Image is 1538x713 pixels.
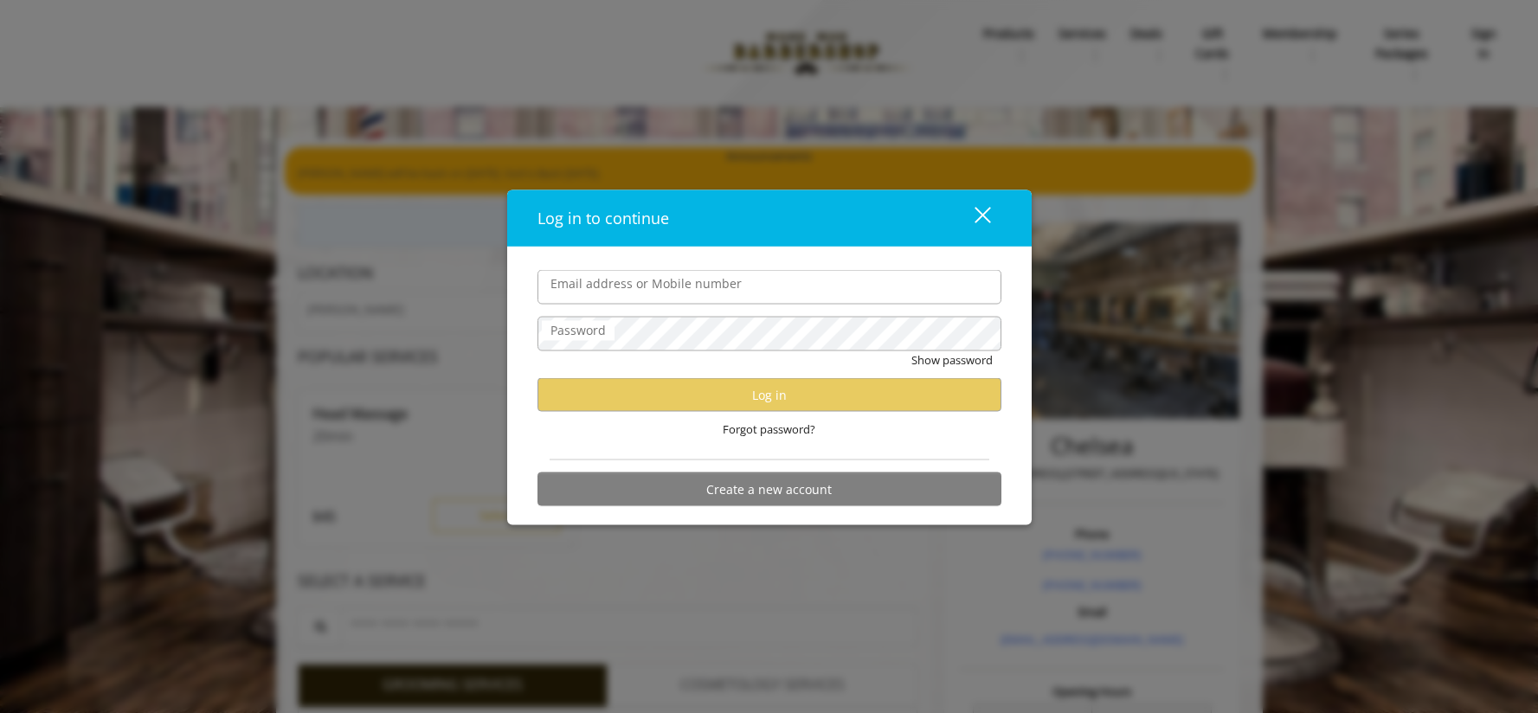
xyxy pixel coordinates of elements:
input: Password [537,317,1001,351]
input: Email address or Mobile number [537,270,1001,305]
label: Email address or Mobile number [542,274,750,293]
button: Log in [537,378,1001,412]
span: Log in to continue [537,208,669,228]
button: Show password [911,351,993,369]
label: Password [542,321,615,340]
button: Create a new account [537,472,1001,506]
button: close dialog [943,201,1001,236]
span: Forgot password? [723,421,815,439]
div: close dialog [955,205,989,231]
